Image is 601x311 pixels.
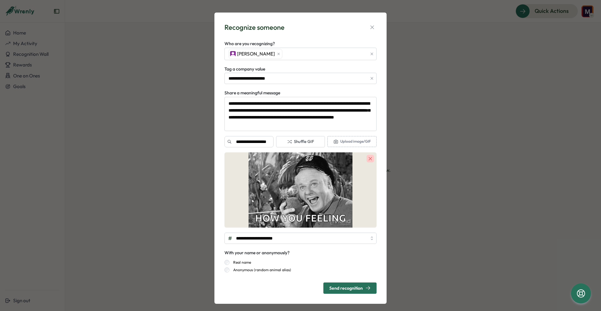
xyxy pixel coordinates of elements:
[224,90,280,97] label: Share a meaningful message
[229,260,251,265] label: Real name
[224,40,275,47] label: Who are you recognizing?
[323,282,377,294] button: Send recognition
[276,136,325,147] button: Shuffle GIF
[224,66,265,73] label: Tag a company value
[224,250,290,256] div: With your name or anonymously?
[287,139,314,145] span: Shuffle GIF
[229,267,291,272] label: Anonymous (random animal alias)
[224,23,285,32] div: Recognize someone
[224,152,377,228] img: gif
[230,51,236,57] img: Tallulah Kay
[237,50,275,57] span: [PERSON_NAME]
[329,285,371,291] div: Send recognition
